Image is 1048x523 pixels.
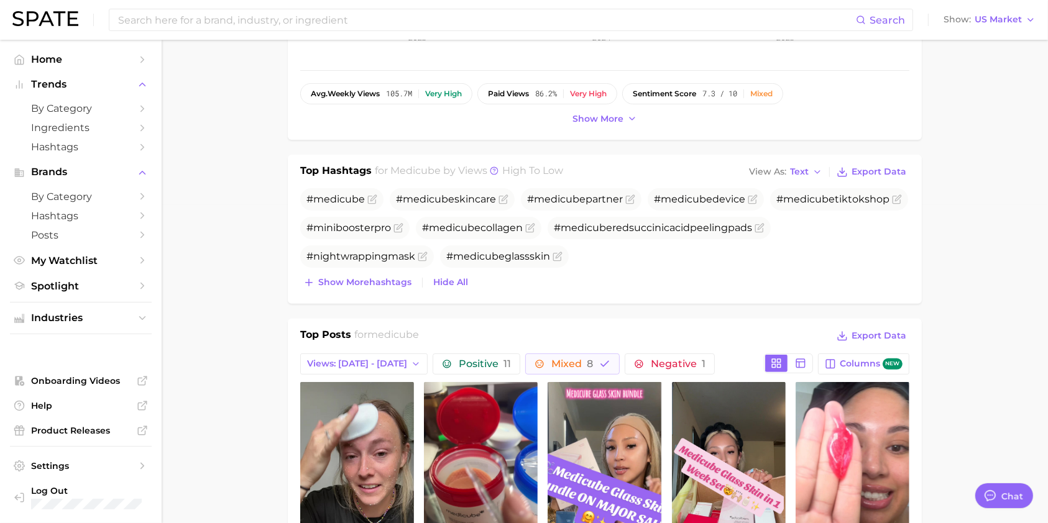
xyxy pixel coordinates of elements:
[31,79,131,90] span: Trends
[776,193,889,205] span: # tiktokshop
[31,210,131,222] span: Hashtags
[31,166,131,178] span: Brands
[453,250,505,262] span: medicube
[403,193,454,205] span: medicube
[459,359,511,369] span: Positive
[318,277,411,288] span: Show more hashtags
[10,75,152,94] button: Trends
[31,280,131,292] span: Spotlight
[433,277,468,288] span: Hide All
[749,168,786,175] span: View As
[499,194,508,204] button: Flag as miscategorized or irrelevant
[10,225,152,245] a: Posts
[12,11,78,26] img: SPATE
[572,114,623,124] span: Show more
[313,193,365,205] span: medicube
[31,485,142,496] span: Log Out
[587,358,593,370] span: 8
[554,222,752,234] span: # redsuccinicacidpeelingpads
[750,89,773,98] div: Mixed
[569,111,640,127] button: Show more
[818,353,909,375] button: Columnsnew
[300,274,415,291] button: Show morehashtags
[311,89,328,98] abbr: average
[790,168,809,175] span: Text
[368,329,420,340] span: medicube
[852,166,906,177] span: Export Data
[31,229,131,241] span: Posts
[503,358,511,370] span: 11
[430,274,471,291] button: Hide All
[31,375,131,386] span: Onboarding Videos
[477,83,617,104] button: paid views86.2%Very high
[10,206,152,225] a: Hashtags
[31,400,131,411] span: Help
[10,276,152,296] a: Spotlight
[396,193,496,205] span: # skincare
[975,16,1022,23] span: US Market
[534,193,586,205] span: medicube
[31,425,131,436] span: Product Releases
[551,359,593,369] span: Mixed
[702,89,737,98] span: 7.3 / 10
[300,163,372,181] h1: Top Hashtags
[748,194,758,204] button: Flag as miscategorized or irrelevant
[425,89,462,98] div: Very high
[422,222,523,234] span: # collagen
[625,194,635,204] button: Flag as miscategorized or irrelevant
[488,89,529,98] span: paid views
[10,371,152,390] a: Onboarding Videos
[940,12,1039,28] button: ShowUS Market
[633,89,696,98] span: sentiment score
[661,193,712,205] span: medicube
[31,122,131,134] span: Ingredients
[525,223,535,233] button: Flag as miscategorized or irrelevant
[306,222,391,234] span: #miniboosterpro
[561,222,612,234] span: medicube
[535,89,557,98] span: 86.2%
[783,193,835,205] span: medicube
[31,102,131,114] span: by Category
[883,358,903,370] span: new
[10,99,152,118] a: by Category
[834,163,909,181] button: Export Data
[10,481,152,513] a: Log out. Currently logged in with e-mail pryan@sharkninja.com.
[386,89,412,98] span: 105.7m
[553,252,563,261] button: Flag as miscategorized or irrelevant
[375,163,564,181] h2: for by Views
[31,255,131,266] span: My Watchlist
[651,359,706,369] span: Negative
[622,83,783,104] button: sentiment score7.3 / 10Mixed
[10,251,152,270] a: My Watchlist
[117,9,856,30] input: Search here for a brand, industry, or ingredient
[300,327,351,346] h1: Top Posts
[391,165,441,176] span: medicube
[31,312,131,324] span: Industries
[746,164,825,180] button: View AsText
[527,193,623,205] span: # partner
[10,50,152,69] a: Home
[300,83,472,104] button: avg.weekly views105.7mVery high
[355,327,420,346] h2: for
[306,193,365,205] span: #
[944,16,971,23] span: Show
[10,163,152,181] button: Brands
[31,53,131,65] span: Home
[10,309,152,327] button: Industries
[755,223,765,233] button: Flag as miscategorized or irrelevant
[429,222,480,234] span: medicube
[446,250,550,262] span: # glassskin
[306,250,415,262] span: #nightwrappingmask
[367,194,377,204] button: Flag as miscategorized or irrelevant
[31,460,131,471] span: Settings
[418,252,428,261] button: Flag as miscategorized or irrelevant
[31,141,131,153] span: Hashtags
[10,137,152,157] a: Hashtags
[10,118,152,137] a: Ingredients
[10,187,152,206] a: by Category
[702,358,706,370] span: 1
[852,330,906,341] span: Export Data
[10,421,152,440] a: Product Releases
[311,89,380,98] span: weekly views
[300,353,428,375] button: Views: [DATE] - [DATE]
